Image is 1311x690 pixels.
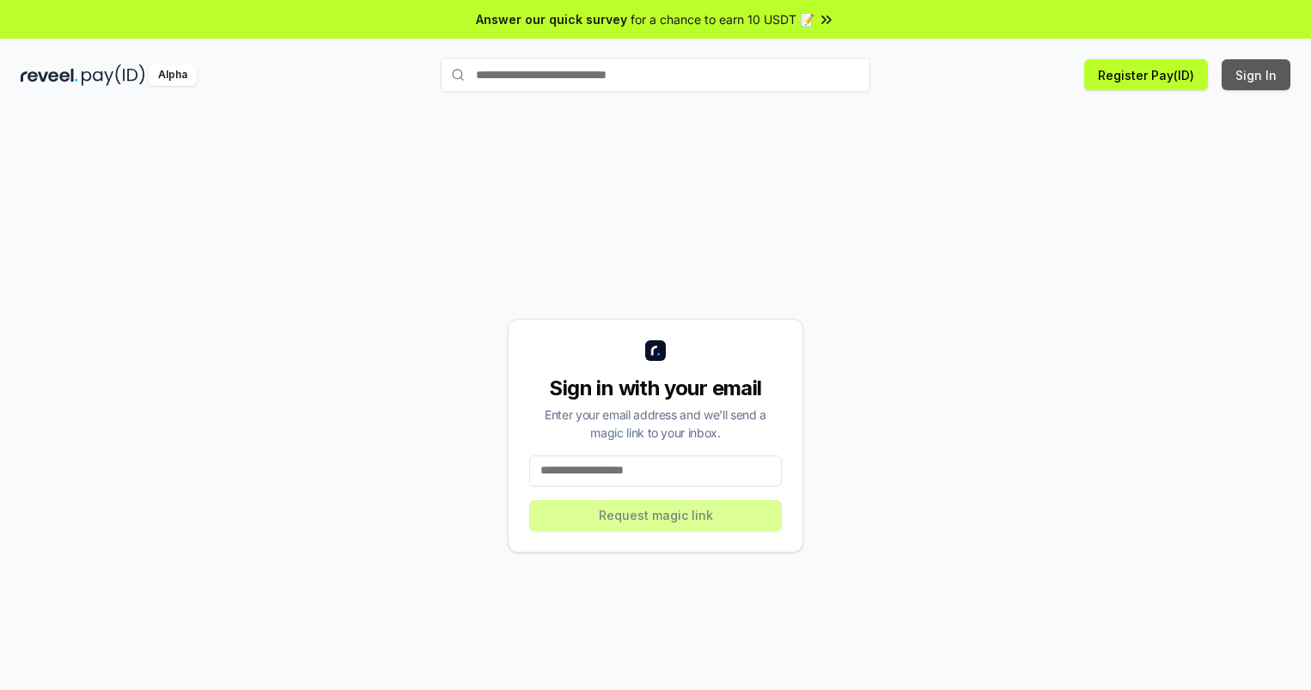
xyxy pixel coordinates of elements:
[1222,59,1290,90] button: Sign In
[21,64,78,86] img: reveel_dark
[631,10,814,28] span: for a chance to earn 10 USDT 📝
[529,406,782,442] div: Enter your email address and we’ll send a magic link to your inbox.
[476,10,627,28] span: Answer our quick survey
[529,375,782,402] div: Sign in with your email
[645,340,666,361] img: logo_small
[149,64,197,86] div: Alpha
[1084,59,1208,90] button: Register Pay(ID)
[82,64,145,86] img: pay_id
